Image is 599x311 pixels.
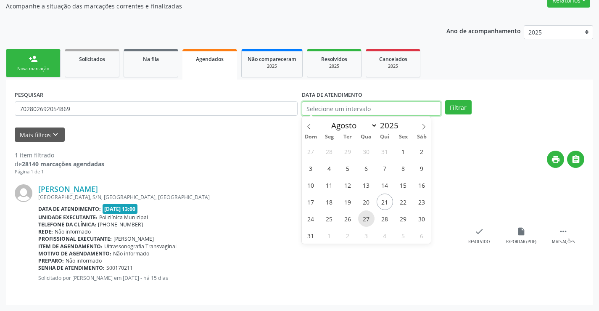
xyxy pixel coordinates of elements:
div: Mais ações [552,239,575,245]
span: Agosto 24, 2025 [303,210,319,227]
span: Dom [302,134,320,140]
span: Agosto 22, 2025 [395,194,412,210]
input: Nome, CNS [15,101,298,116]
span: Agosto 11, 2025 [321,177,338,193]
div: Nova marcação [12,66,54,72]
span: Julho 31, 2025 [377,143,393,159]
span: Qua [357,134,375,140]
label: PESQUISAR [15,88,43,101]
span: Ter [338,134,357,140]
select: Month [327,120,378,131]
span: Julho 29, 2025 [340,143,356,159]
div: 2025 [248,63,296,69]
span: Agosto 7, 2025 [377,160,393,176]
span: Agosto 28, 2025 [377,210,393,227]
b: Profissional executante: [38,235,112,242]
i: insert_drive_file [517,227,526,236]
div: de [15,159,104,168]
span: Agosto 31, 2025 [303,227,319,244]
span: Agosto 13, 2025 [358,177,375,193]
p: Solicitado por [PERSON_NAME] em [DATE] - há 15 dias [38,274,458,282]
span: Agosto 17, 2025 [303,194,319,210]
span: Agosto 21, 2025 [377,194,393,210]
span: Setembro 6, 2025 [414,227,430,244]
span: Setembro 2, 2025 [340,227,356,244]
span: Agosto 25, 2025 [321,210,338,227]
input: Selecione um intervalo [302,101,441,116]
span: Agosto 5, 2025 [340,160,356,176]
button: Filtrar [445,100,472,114]
span: Agosto 1, 2025 [395,143,412,159]
span: Agosto 16, 2025 [414,177,430,193]
span: Não compareceram [248,56,296,63]
span: Agosto 18, 2025 [321,194,338,210]
span: Agosto 8, 2025 [395,160,412,176]
i:  [559,227,568,236]
span: Setembro 3, 2025 [358,227,375,244]
span: Julho 28, 2025 [321,143,338,159]
span: Agosto 20, 2025 [358,194,375,210]
span: Não informado [55,228,91,235]
span: Agosto 6, 2025 [358,160,375,176]
label: DATA DE ATENDIMENTO [302,88,362,101]
span: Setembro 1, 2025 [321,227,338,244]
span: Não informado [113,250,149,257]
div: 2025 [372,63,414,69]
span: Solicitados [79,56,105,63]
span: Qui [375,134,394,140]
a: [PERSON_NAME] [38,184,98,194]
b: Unidade executante: [38,214,98,221]
i: keyboard_arrow_down [51,130,60,139]
span: Agosto 30, 2025 [414,210,430,227]
img: img [15,184,32,202]
span: Agosto 26, 2025 [340,210,356,227]
button: print [547,151,564,168]
span: Ultrassonografia Transvaginal [104,243,177,250]
div: Resolvido [468,239,490,245]
span: Agosto 12, 2025 [340,177,356,193]
span: [DATE] 13:00 [103,204,138,214]
span: Agosto 9, 2025 [414,160,430,176]
button: Mais filtroskeyboard_arrow_down [15,128,65,142]
input: Year [377,120,405,131]
span: Julho 27, 2025 [303,143,319,159]
div: [GEOGRAPHIC_DATA], S/N, [GEOGRAPHIC_DATA], [GEOGRAPHIC_DATA] [38,194,458,201]
div: 2025 [313,63,355,69]
span: Agendados [196,56,224,63]
i:  [571,155,581,164]
b: Rede: [38,228,53,235]
div: Página 1 de 1 [15,168,104,175]
span: Agosto 4, 2025 [321,160,338,176]
span: Agosto 14, 2025 [377,177,393,193]
p: Acompanhe a situação das marcações correntes e finalizadas [6,2,417,11]
span: Agosto 19, 2025 [340,194,356,210]
b: Senha de atendimento: [38,264,105,271]
span: Setembro 4, 2025 [377,227,393,244]
span: Resolvidos [321,56,347,63]
span: Cancelados [379,56,407,63]
span: Agosto 29, 2025 [395,210,412,227]
b: Preparo: [38,257,64,264]
span: Agosto 23, 2025 [414,194,430,210]
div: 1 item filtrado [15,151,104,159]
span: S00170211 [106,264,133,271]
strong: 28140 marcações agendadas [22,160,104,168]
span: Agosto 10, 2025 [303,177,319,193]
span: Setembro 5, 2025 [395,227,412,244]
span: [PERSON_NAME] [113,235,154,242]
span: Sáb [412,134,431,140]
span: Agosto 27, 2025 [358,210,375,227]
b: Item de agendamento: [38,243,103,250]
span: Julho 30, 2025 [358,143,375,159]
span: Na fila [143,56,159,63]
span: Policlínica Municipal [99,214,148,221]
span: Não informado [66,257,102,264]
span: Agosto 15, 2025 [395,177,412,193]
span: Agosto 2, 2025 [414,143,430,159]
b: Telefone da clínica: [38,221,96,228]
b: Motivo de agendamento: [38,250,111,257]
b: Data de atendimento: [38,205,101,213]
p: Ano de acompanhamento [446,25,521,36]
div: Exportar (PDF) [506,239,536,245]
span: Seg [320,134,338,140]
